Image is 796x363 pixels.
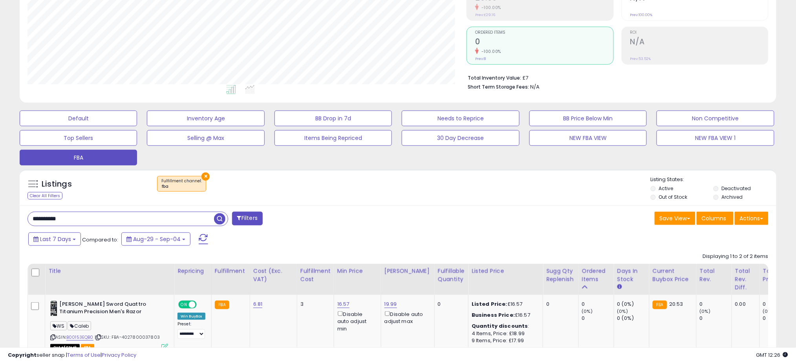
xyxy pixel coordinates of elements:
[651,176,776,183] p: Listing States:
[700,267,728,283] div: Total Rev.
[179,301,189,308] span: ON
[20,130,137,146] button: Top Sellers
[384,300,397,308] a: 19.99
[546,301,573,308] div: 0
[617,315,649,322] div: 0 (0%)
[232,212,263,225] button: Filters
[543,264,579,295] th: Please note that this number is a calculation based on your required days of coverage and your ve...
[735,301,754,308] div: 0.00
[102,351,136,359] a: Privacy Policy
[630,13,653,17] small: Prev: 100.00%
[700,315,732,322] div: 0
[472,323,537,330] div: :
[472,330,537,337] div: 4 Items, Price: £18.99
[196,301,208,308] span: OFF
[384,267,431,275] div: [PERSON_NAME]
[20,150,137,165] button: FBA
[630,56,651,61] small: Prev: 53.52%
[475,56,486,61] small: Prev: 8
[697,212,734,225] button: Columns
[735,212,769,225] button: Actions
[177,313,205,320] div: Win BuyBox
[402,111,519,126] button: Needs to Reprice
[82,236,118,243] span: Compared to:
[669,300,683,308] span: 20.53
[546,267,575,283] div: Sugg Qty Replenish
[657,130,774,146] button: NEW FBA VIEW 1
[215,267,247,275] div: Fulfillment
[756,351,788,359] span: 2025-09-12 12:26 GMT
[274,130,392,146] button: Items Being Repriced
[479,49,501,54] small: -100.00%
[657,111,774,126] button: Non Competitive
[337,310,375,332] div: Disable auto adjust min
[475,37,613,48] h2: 0
[81,344,94,351] span: FBA
[617,283,622,290] small: Days In Stock.
[67,351,101,359] a: Terms of Use
[50,301,57,316] img: 318w-jnKwNL._SL40_.jpg
[582,315,614,322] div: 0
[653,301,667,309] small: FBA
[617,267,646,283] div: Days In Stock
[582,308,593,314] small: (0%)
[121,232,190,246] button: Aug-29 - Sep-04
[27,192,62,200] div: Clear All Filters
[472,301,537,308] div: £16.57
[177,267,208,275] div: Repricing
[529,111,647,126] button: BB Price Below Min
[659,185,673,192] label: Active
[300,267,331,283] div: Fulfillment Cost
[438,267,465,283] div: Fulfillable Quantity
[703,253,769,260] div: Displaying 1 to 2 of 2 items
[50,344,80,351] span: All listings that are currently out of stock and unavailable for purchase on Amazon
[472,300,507,308] b: Listed Price:
[582,301,614,308] div: 0
[147,130,264,146] button: Selling @ Max
[402,130,519,146] button: 30 Day Decrease
[95,334,160,340] span: | SKU: FBA-4027800037803
[50,321,67,330] span: WS
[66,334,93,341] a: B00153EQB0
[582,267,611,283] div: Ordered Items
[721,194,743,200] label: Archived
[630,37,768,48] h2: N/A
[215,301,229,309] small: FBA
[472,312,537,319] div: £16.57
[438,301,462,308] div: 0
[161,178,202,190] span: Fulfillment channel :
[700,301,732,308] div: 0
[59,301,155,317] b: [PERSON_NAME] Sword Quattro Titanium Precision Men's Razor
[617,308,628,314] small: (0%)
[384,310,428,325] div: Disable auto adjust max
[68,321,91,330] span: Caleb
[337,300,350,308] a: 16.57
[530,83,540,91] span: N/A
[479,5,501,11] small: -100.00%
[177,321,205,339] div: Preset:
[201,172,210,181] button: ×
[8,351,37,359] strong: Copyright
[300,301,328,308] div: 3
[147,111,264,126] button: Inventory Age
[630,31,768,35] span: ROI
[20,111,137,126] button: Default
[472,322,528,330] b: Quantity discounts
[468,73,763,82] li: £7
[735,267,756,292] div: Total Rev. Diff.
[472,337,537,344] div: 9 Items, Price: £17.99
[472,311,515,319] b: Business Price:
[529,130,647,146] button: NEW FBA VIEW
[763,315,795,322] div: 0
[42,179,72,190] h5: Listings
[253,267,294,283] div: Cost (Exc. VAT)
[468,74,521,81] b: Total Inventory Value:
[763,267,792,283] div: Total Profit
[721,185,751,192] label: Deactivated
[763,308,774,314] small: (0%)
[133,235,181,243] span: Aug-29 - Sep-04
[28,232,81,246] button: Last 7 Days
[700,308,711,314] small: (0%)
[617,301,649,308] div: 0 (0%)
[655,212,695,225] button: Save View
